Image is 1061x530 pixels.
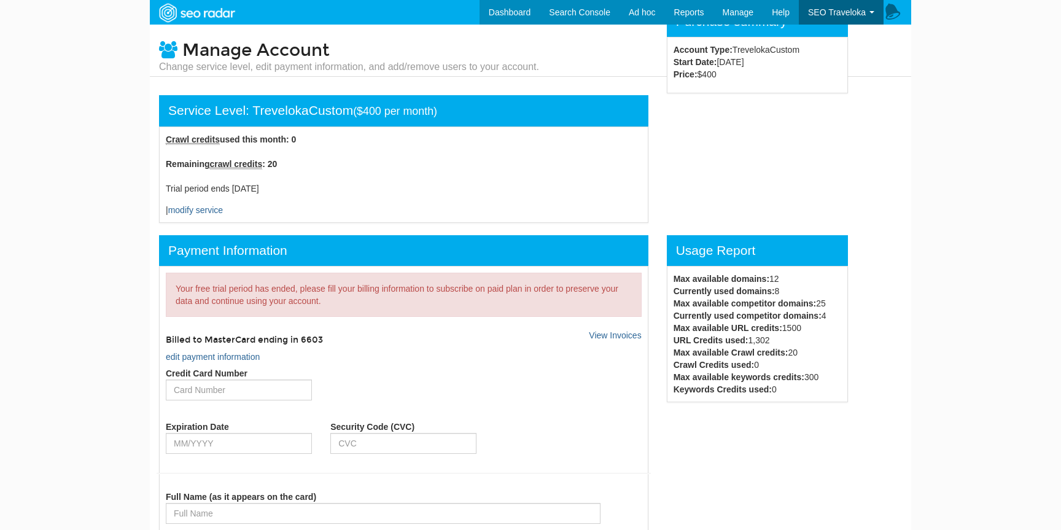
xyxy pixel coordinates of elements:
[723,7,754,17] span: Manage
[629,7,656,17] span: Ad hoc
[674,45,733,55] strong: Account Type:
[166,363,247,380] label: Credit Card Number
[589,330,641,340] a: View Invoices
[674,323,782,333] strong: Max available URL credits:
[667,235,848,266] div: Usage Report
[982,493,1049,524] iframe: Opens a widget where you can find more information
[166,335,394,345] h5: Billed to MasterCard ending in 6603
[674,69,698,79] strong: Price:
[808,7,866,17] span: SEO Traveloka
[674,56,841,68] li: [DATE]
[166,416,229,433] label: Expiration Date
[330,416,414,433] label: Security Code (CVC)
[674,372,804,382] strong: Max available keywords credits:
[166,380,312,400] input: Card Number
[674,57,717,67] strong: Start Date:
[159,95,648,127] div: Service Level: TrevelokaCustom
[166,486,316,503] label: Full Name (as it appears on the card)
[159,235,648,266] div: Payment Information
[772,7,790,17] span: Help
[674,298,817,308] strong: Max available competitor domains:
[154,2,239,24] img: SEORadar
[674,348,788,357] strong: Max available Crawl credits:
[674,335,748,345] strong: URL Credits used:
[159,60,539,74] small: Change service level, edit payment information, and add/remove users to your account.
[664,273,850,396] div: 12 8 25 4 1500 1,302 20 0 300 0
[166,503,600,524] input: Full Name
[353,105,437,117] small: ($400 per month)
[159,127,648,223] div: |
[674,68,841,80] li: $400
[166,182,642,195] div: Trial period ends [DATE]
[674,44,841,56] li: TrevelokaCustom
[166,133,296,146] label: used this month: 0
[674,360,754,370] strong: Crawl Credits used:
[166,352,260,362] a: edit payment information
[166,134,220,145] abbr: Crawl credits
[176,283,632,307] div: Your free trial period has ended, please fill your billing information to subscribe on paid plan ...
[674,286,775,296] strong: Currently used domains:
[674,7,704,17] span: Reports
[166,158,277,170] label: Remaining : 20
[674,274,769,284] strong: Max available domains:
[674,311,822,321] strong: Currently used competitor domains:
[210,159,263,170] abbr: crawl credits
[166,433,312,454] input: MM/YYYY
[168,205,223,215] a: modify service
[182,40,330,61] span: Manage Account
[330,433,476,454] input: CVC
[674,384,772,394] strong: Keywords Credits used:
